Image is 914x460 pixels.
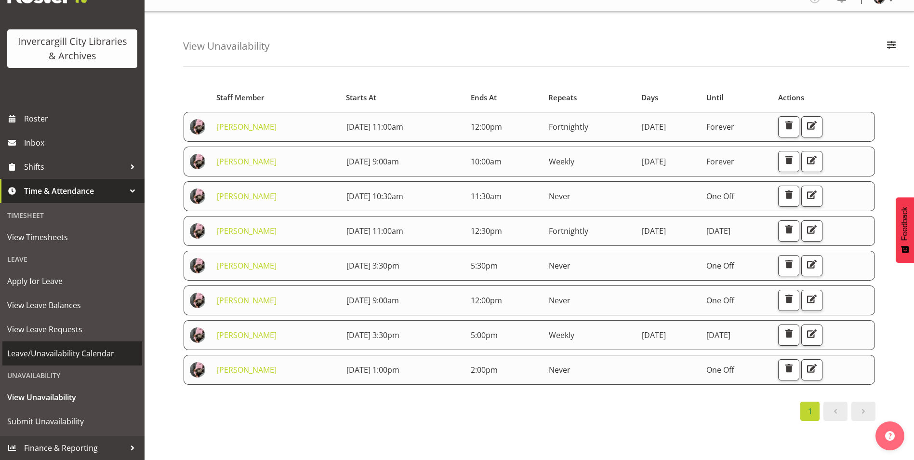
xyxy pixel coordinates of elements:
span: [DATE] 11:00am [346,226,403,236]
a: Leave/Unavailability Calendar [2,341,142,365]
span: [DATE] [642,330,666,340]
a: View Timesheets [2,225,142,249]
span: One Off [706,191,734,202]
button: Edit Unavailability [801,186,822,207]
div: Unavailability [2,365,142,385]
span: [DATE] [642,122,666,132]
a: View Leave Balances [2,293,142,317]
span: Apply for Leave [7,274,137,288]
span: Weekly [549,156,574,167]
span: 12:00pm [471,295,502,306]
a: [PERSON_NAME] [217,156,277,167]
span: [DATE] [642,226,666,236]
span: Never [549,260,570,271]
span: Repeats [548,92,577,103]
a: [PERSON_NAME] [217,330,277,340]
button: Delete Unavailability [778,359,799,380]
a: [PERSON_NAME] [217,295,277,306]
button: Edit Unavailability [801,116,822,137]
span: Until [706,92,723,103]
a: Submit Unavailability [2,409,142,433]
span: Days [641,92,658,103]
button: Edit Unavailability [801,359,822,380]
button: Edit Unavailability [801,255,822,276]
button: Filter Employees [881,36,901,57]
h4: View Unavailability [183,41,269,52]
img: help-xxl-2.png [885,431,895,441]
button: Feedback - Show survey [896,197,914,263]
span: Shifts [24,160,125,174]
span: Forever [706,122,734,132]
span: Roster [24,111,140,126]
span: Never [549,365,570,375]
img: keyu-chenf658e1896ed4c5c14a0b283e0d53a179.png [190,258,205,273]
span: Never [549,191,570,202]
span: [DATE] [706,226,730,236]
span: Forever [706,156,734,167]
span: 2:00pm [471,365,498,375]
span: View Leave Balances [7,298,137,312]
img: keyu-chenf658e1896ed4c5c14a0b283e0d53a179.png [190,223,205,239]
img: keyu-chenf658e1896ed4c5c14a0b283e0d53a179.png [190,293,205,308]
span: One Off [706,260,734,271]
span: [DATE] 11:00am [346,122,403,132]
button: Edit Unavailability [801,220,822,242]
span: Finance & Reporting [24,441,125,455]
span: Inbox [24,135,140,150]
img: keyu-chenf658e1896ed4c5c14a0b283e0d53a179.png [190,327,205,343]
img: keyu-chenf658e1896ed4c5c14a0b283e0d53a179.png [190,154,205,169]
span: Ends At [471,92,497,103]
span: Starts At [346,92,376,103]
span: 10:00am [471,156,502,167]
span: One Off [706,295,734,306]
div: Leave [2,249,142,269]
div: Invercargill City Libraries & Archives [17,34,128,63]
span: 5:00pm [471,330,498,340]
button: Edit Unavailability [801,325,822,346]
span: [DATE] [642,156,666,167]
a: [PERSON_NAME] [217,191,277,202]
span: 12:30pm [471,226,502,236]
div: Timesheet [2,205,142,225]
span: [DATE] 3:30pm [346,260,399,271]
img: keyu-chenf658e1896ed4c5c14a0b283e0d53a179.png [190,119,205,135]
span: 12:00pm [471,122,502,132]
span: One Off [706,365,734,375]
span: 5:30pm [471,260,498,271]
button: Delete Unavailability [778,290,799,311]
img: keyu-chenf658e1896ed4c5c14a0b283e0d53a179.png [190,189,205,204]
span: [DATE] 9:00am [346,156,399,167]
span: [DATE] 3:30pm [346,330,399,340]
span: Staff Member [216,92,265,103]
a: View Leave Requests [2,317,142,341]
span: 11:30am [471,191,502,202]
span: Leave/Unavailability Calendar [7,346,137,361]
span: Feedback [901,207,909,241]
span: [DATE] 10:30am [346,191,403,202]
span: Never [549,295,570,306]
span: View Leave Requests [7,322,137,337]
span: [DATE] 1:00pm [346,365,399,375]
a: View Unavailability [2,385,142,409]
span: [DATE] [706,330,730,340]
button: Delete Unavailability [778,255,799,276]
a: [PERSON_NAME] [217,122,277,132]
button: Delete Unavailability [778,325,799,346]
button: Delete Unavailability [778,116,799,137]
a: [PERSON_NAME] [217,226,277,236]
button: Delete Unavailability [778,220,799,242]
a: Apply for Leave [2,269,142,293]
span: Submit Unavailability [7,414,137,429]
img: keyu-chenf658e1896ed4c5c14a0b283e0d53a179.png [190,362,205,378]
span: Fortnightly [549,226,588,236]
a: [PERSON_NAME] [217,365,277,375]
span: Fortnightly [549,122,588,132]
span: Weekly [549,330,574,340]
span: View Unavailability [7,390,137,405]
span: [DATE] 9:00am [346,295,399,306]
button: Edit Unavailability [801,151,822,172]
button: Delete Unavailability [778,151,799,172]
button: Delete Unavailability [778,186,799,207]
span: View Timesheets [7,230,137,244]
span: Time & Attendance [24,184,125,198]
